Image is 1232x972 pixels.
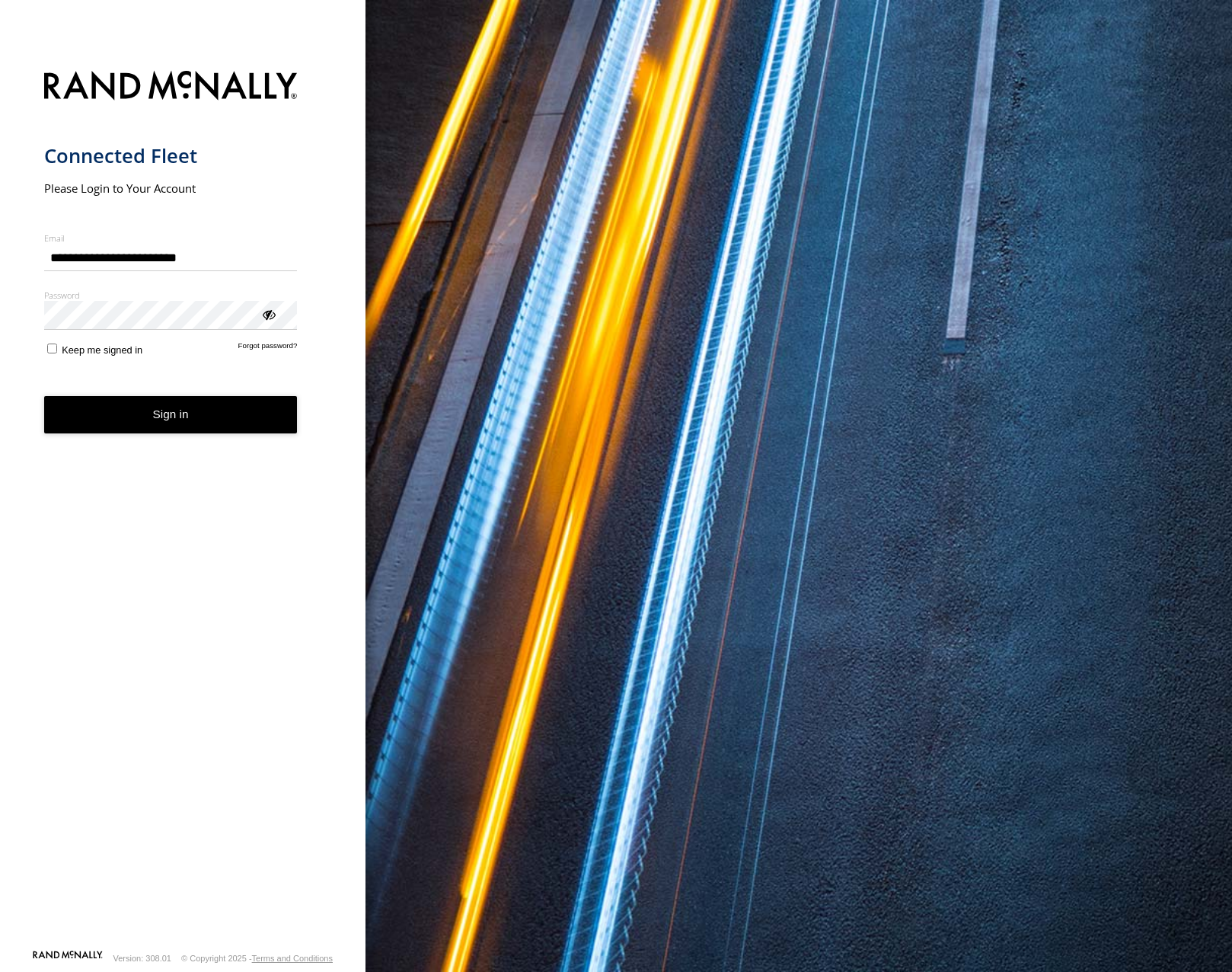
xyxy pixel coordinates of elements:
[33,951,103,966] a: Visit our Website
[252,954,333,963] a: Terms and Conditions
[260,306,276,321] div: ViewPassword
[181,954,333,963] div: © Copyright 2025 -
[44,396,298,433] button: Sign in
[44,289,298,301] label: Password
[44,68,298,107] img: Rand McNally
[44,232,298,244] label: Email
[62,344,142,356] span: Keep me signed in
[238,341,298,356] a: Forgot password?
[44,181,298,196] h2: Please Login to Your Account
[44,143,298,168] h1: Connected Fleet
[113,954,171,963] div: Version: 308.01
[47,344,57,353] input: Keep me signed in
[44,62,322,949] form: main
